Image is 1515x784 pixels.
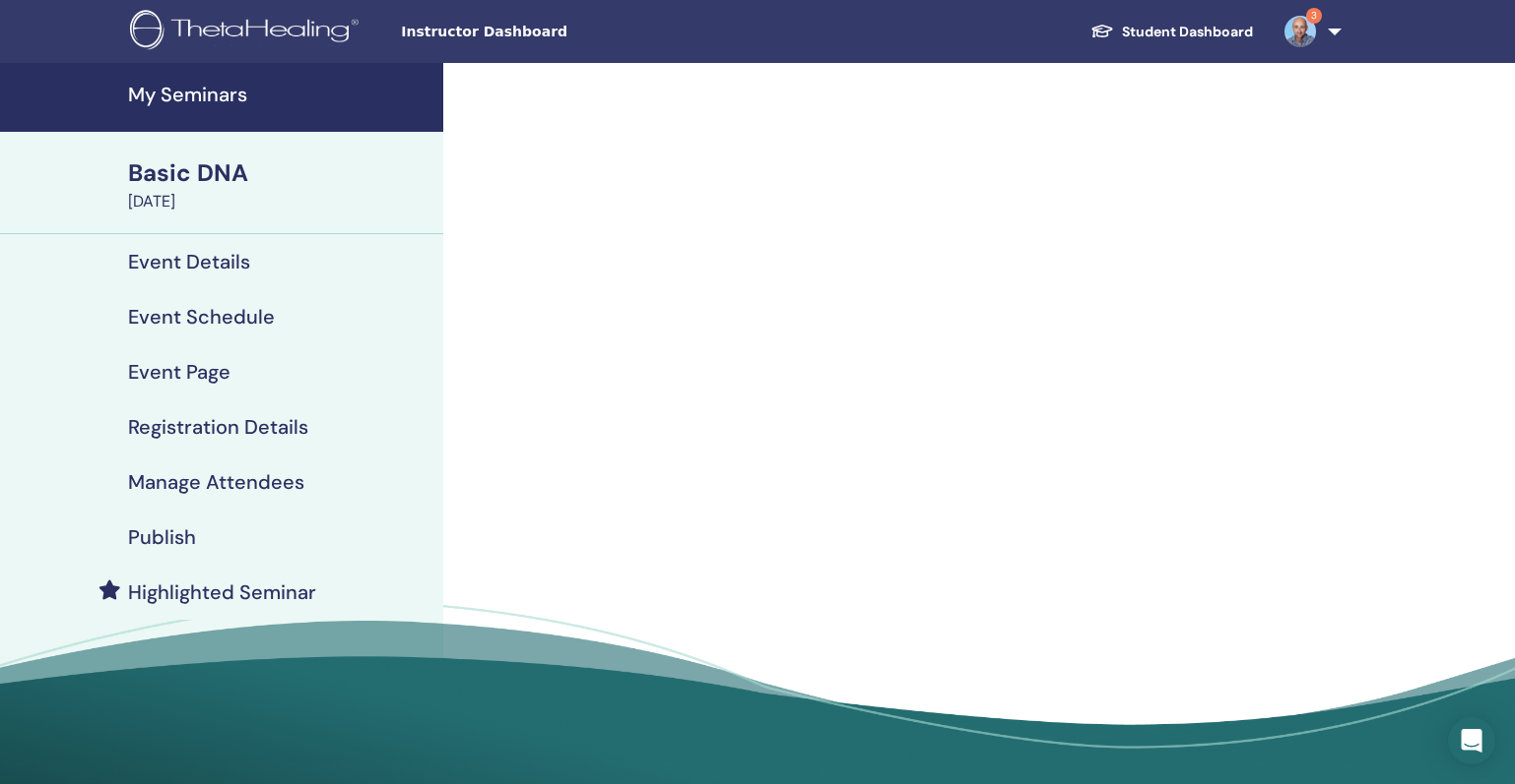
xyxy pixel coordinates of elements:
h4: Manage Attendees [128,470,304,494]
span: 3 [1306,8,1322,24]
h4: Event Schedule [128,305,275,329]
a: Basic DNA[DATE] [116,156,443,213]
img: default.jpg [1284,16,1316,47]
h4: Event Details [128,250,250,273]
div: [DATE] [128,190,431,213]
span: Instructor Dashboard [401,22,696,42]
div: Open Intercom Messenger [1448,717,1495,764]
div: Basic DNA [128,156,431,190]
img: graduation-cap-white.svg [1090,23,1114,39]
h4: Highlighted Seminar [128,580,316,604]
img: logo.png [130,10,365,54]
a: Student Dashboard [1075,14,1269,50]
h4: My Seminars [128,83,431,106]
h4: Registration Details [128,415,308,439]
h4: Event Page [128,360,231,384]
h4: Publish [128,525,196,549]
